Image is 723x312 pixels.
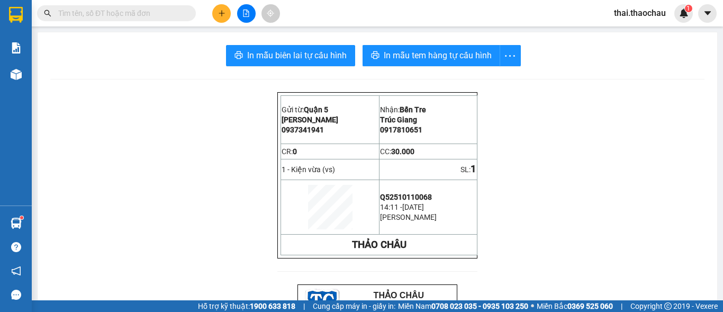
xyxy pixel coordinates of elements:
span: question-circle [11,242,21,252]
span: thai.thaochau [605,6,674,20]
img: warehouse-icon [11,218,22,229]
span: caret-down [703,8,712,18]
span: | [303,300,305,312]
strong: 0708 023 035 - 0935 103 250 [431,302,528,310]
span: printer [234,51,243,61]
img: solution-icon [11,42,22,54]
span: message [11,290,21,300]
span: 30.000 [391,147,414,156]
span: copyright [664,302,672,310]
span: Trúc Giang [380,115,417,124]
img: warehouse-icon [11,69,22,80]
button: plus [212,4,231,23]
span: Miền Bắc [537,300,613,312]
span: In mẫu biên lai tự cấu hình [247,49,347,62]
button: printerIn mẫu biên lai tự cấu hình [226,45,355,66]
span: [DATE] [402,203,424,211]
span: search [44,10,51,17]
button: caret-down [698,4,717,23]
button: printerIn mẫu tem hàng tự cấu hình [363,45,500,66]
sup: 1 [685,5,692,12]
p: Nhận: [380,105,476,114]
span: more [500,49,520,63]
strong: 1900 633 818 [250,302,295,310]
span: [PERSON_NAME] [282,115,338,124]
span: 14:11 - [380,203,402,211]
span: printer [371,51,379,61]
input: Tìm tên, số ĐT hoặc mã đơn [58,7,183,19]
span: Quận 5 [304,105,328,114]
img: logo-vxr [9,7,23,23]
span: [PERSON_NAME] [380,213,437,221]
span: plus [218,10,225,17]
sup: 1 [20,216,23,219]
span: aim [267,10,274,17]
td: CC: [379,144,477,159]
span: Hỗ trợ kỹ thuật: [198,300,295,312]
strong: THẢO CHÂU [352,239,406,251]
span: file-add [242,10,250,17]
span: 1 [471,163,476,175]
span: In mẫu tem hàng tự cấu hình [384,49,492,62]
span: ⚪️ [531,304,534,308]
span: Q52510110068 [380,193,432,201]
img: icon-new-feature [679,8,689,18]
td: CR: [281,144,379,159]
span: 0937341941 [282,126,324,134]
span: SL: [460,165,471,174]
span: 0917810651 [380,126,422,134]
span: THẢO CHÂU [374,291,424,300]
button: file-add [237,4,256,23]
button: more [500,45,521,66]
span: | [621,300,622,312]
span: 1 - Kiện vừa (vs) [282,165,335,174]
span: 0 [293,147,297,156]
button: aim [261,4,280,23]
span: notification [11,266,21,276]
span: Cung cấp máy in - giấy in: [313,300,395,312]
strong: 0369 525 060 [567,302,613,310]
span: Bến Tre [400,105,426,114]
span: 1 [686,5,690,12]
p: Gửi từ: [282,105,378,114]
span: Miền Nam [398,300,528,312]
